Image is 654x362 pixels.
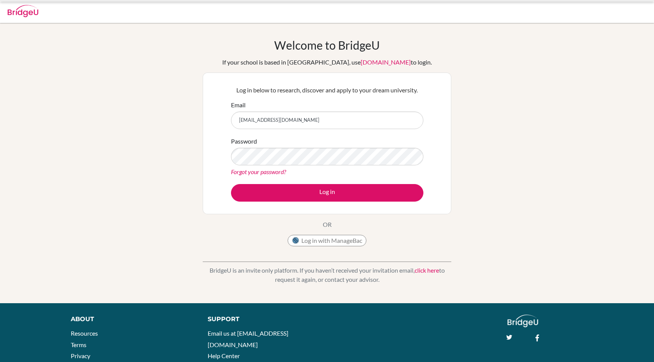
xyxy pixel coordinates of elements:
a: Forgot your password? [231,168,286,175]
button: Log in with ManageBac [288,235,366,246]
img: Bridge-U [8,5,38,17]
div: If your school is based in [GEOGRAPHIC_DATA], use to login. [222,58,432,67]
img: logo_white@2x-f4f0deed5e89b7ecb1c2cc34c3e3d731f90f0f143d5ea2071677605dd97b5244.png [508,315,538,327]
p: OR [323,220,332,229]
a: Terms [71,341,86,348]
label: Email [231,100,246,110]
h1: Welcome to BridgeU [274,38,380,52]
a: Privacy [71,352,90,359]
a: [DOMAIN_NAME] [361,58,411,66]
a: Resources [71,330,98,337]
label: Password [231,137,257,146]
a: Help Center [208,352,240,359]
a: click here [415,267,439,274]
p: Log in below to research, discover and apply to your dream university. [231,86,423,95]
p: BridgeU is an invite only platform. If you haven’t received your invitation email, to request it ... [203,266,451,284]
a: Email us at [EMAIL_ADDRESS][DOMAIN_NAME] [208,330,288,348]
div: About [71,315,190,324]
button: Log in [231,184,423,202]
div: Support [208,315,319,324]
